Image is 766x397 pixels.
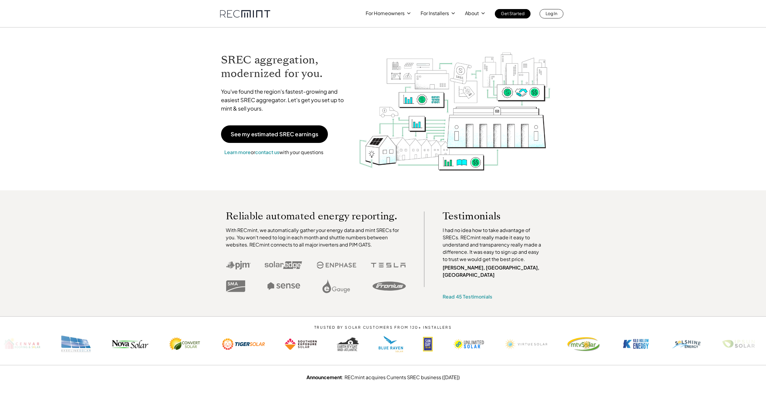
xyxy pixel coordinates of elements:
a: Log In [540,9,563,18]
p: [PERSON_NAME], [GEOGRAPHIC_DATA], [GEOGRAPHIC_DATA] [443,264,544,279]
a: Get Started [495,9,530,18]
p: With RECmint, we automatically gather your energy data and mint SRECs for you. You won't need to ... [226,227,406,248]
p: For Homeowners [366,9,405,18]
a: Learn more [224,149,251,155]
strong: Announcement [306,374,342,380]
p: I had no idea how to take advantage of SRECs. RECmint really made it easy to understand and trans... [443,227,544,263]
a: contact us [255,149,279,155]
p: TRUSTED BY SOLAR CUSTOMERS FROM 120+ INSTALLERS [296,325,470,330]
p: Get Started [501,9,524,18]
p: See my estimated SREC earnings [231,131,318,137]
p: You've found the region's fastest-growing and easiest SREC aggregator. Let's get you set up to mi... [221,87,350,113]
a: Read 45 Testimonials [443,293,492,300]
h1: SREC aggregation, modernized for you. [221,53,350,80]
a: See my estimated SREC earnings [221,125,328,143]
p: Testimonials [443,211,533,221]
p: or with your questions [221,148,327,156]
a: Announcement: RECmint acquires Currents SREC business ([DATE]) [306,374,460,380]
p: About [465,9,479,18]
p: Log In [546,9,557,18]
p: For Installers [421,9,449,18]
p: Reliable automated energy reporting. [226,211,406,221]
img: RECmint value cycle [358,37,551,172]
